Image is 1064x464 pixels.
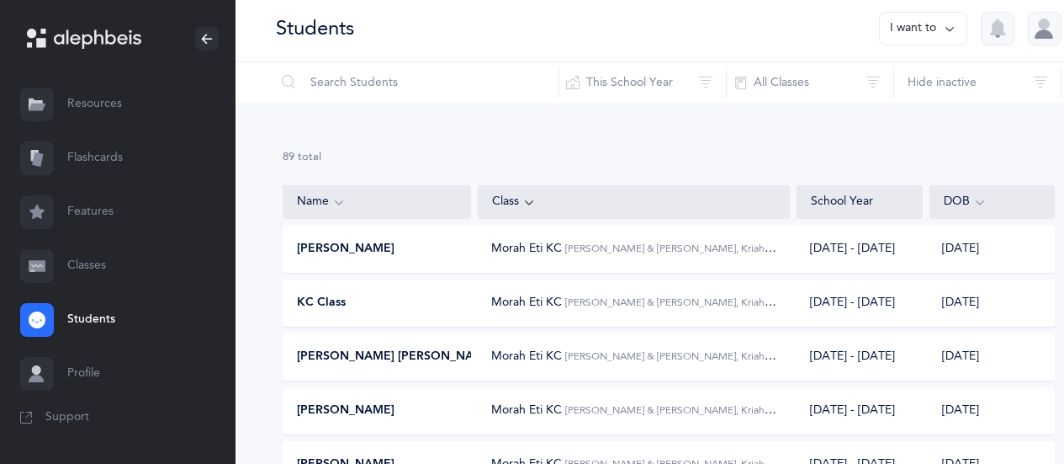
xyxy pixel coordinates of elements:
[297,193,457,211] div: Name
[565,242,813,255] span: [PERSON_NAME] & [PERSON_NAME], Kriah Pink Level
[276,14,354,42] div: Students
[565,403,813,417] span: [PERSON_NAME] & [PERSON_NAME], Kriah Pink Level
[565,296,813,309] span: [PERSON_NAME] & [PERSON_NAME], Kriah Pink Level
[491,242,562,255] span: Morah Eti KC
[929,403,1054,419] div: [DATE]
[297,241,394,258] span: [PERSON_NAME]
[944,193,1040,211] div: DOB
[929,349,1054,365] div: [DATE]
[283,150,1055,165] div: 89
[491,349,562,363] span: Morah Eti KC
[811,194,908,211] div: School Year
[810,241,895,258] div: [DATE] - [DATE]
[275,62,559,103] input: Search Students
[810,403,895,419] div: [DATE] - [DATE]
[298,151,321,163] span: total
[726,62,894,103] button: All Classes
[810,295,895,312] div: [DATE] - [DATE]
[879,12,967,45] button: I want to
[929,295,1054,312] div: [DATE]
[558,62,727,103] button: This School Year
[810,349,895,365] div: [DATE] - [DATE]
[893,62,1061,103] button: Hide inactive
[491,403,562,417] span: Morah Eti KC
[297,349,495,365] span: [PERSON_NAME] [PERSON_NAME]
[492,193,776,211] div: Class
[297,403,394,419] span: [PERSON_NAME]
[297,295,346,312] span: KC Class
[929,241,1054,258] div: [DATE]
[45,409,89,426] span: Support
[491,296,562,309] span: Morah Eti KC
[565,349,813,363] span: [PERSON_NAME] & [PERSON_NAME], Kriah Pink Level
